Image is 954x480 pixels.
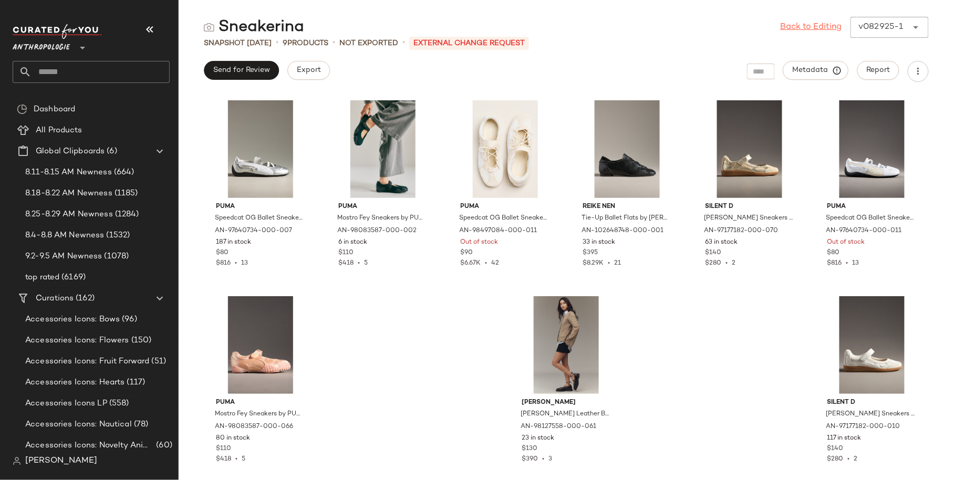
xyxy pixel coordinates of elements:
[853,260,859,267] span: 13
[154,440,172,452] span: (60)
[283,39,287,47] span: 9
[461,248,473,258] span: $90
[732,260,735,267] span: 2
[582,214,671,223] span: Tie-Up Ballet Flats by [PERSON_NAME] in Black, Women's, Size: 40, Leather/Rubber at Anthropologie
[287,61,330,80] button: Export
[522,398,611,408] span: [PERSON_NAME]
[826,226,902,236] span: AN-97640734-000-011
[204,22,214,33] img: svg%3e
[827,456,844,463] span: $280
[216,444,231,454] span: $110
[461,238,499,247] span: Out of stock
[231,456,242,463] span: •
[25,166,112,179] span: 8.11-8.15 AM Newness
[25,272,59,284] span: top rated
[705,202,794,212] span: Silent D
[34,103,75,116] span: Dashboard
[208,296,314,394] img: 98083587_066_b
[583,248,598,258] span: $395
[614,260,621,267] span: 21
[132,419,149,431] span: (78)
[59,272,86,284] span: (6169)
[231,260,241,267] span: •
[74,293,95,305] span: (162)
[705,260,721,267] span: $280
[150,356,167,368] span: (51)
[513,296,619,394] img: 98127558_061_p
[338,202,428,212] span: PUMA
[213,66,270,75] span: Send for Review
[129,335,152,347] span: (150)
[242,456,245,463] span: 5
[697,100,803,198] img: 97177182_070_b
[13,36,70,55] span: Anthropologie
[216,398,305,408] span: PUMA
[216,202,305,212] span: PUMA
[338,248,354,258] span: $110
[521,410,610,419] span: [PERSON_NAME] Leather Ballet Flats by [PERSON_NAME] in Purple, Women's, Size: 11, Leather/Rubber ...
[216,434,250,443] span: 80 in stock
[25,356,150,368] span: Accessories Icons: Fruit Forward
[25,251,102,263] span: 9.2-9.5 AM Newness
[25,419,132,431] span: Accessories Icons: Nautical
[461,260,481,267] span: $6.67K
[25,187,112,200] span: 8.18-8.22 AM Newness
[337,226,417,236] span: AN-98083587-000-002
[792,66,840,75] span: Metadata
[25,229,105,242] span: 8.4-8.8 AM Newness
[216,456,231,463] span: $418
[364,260,368,267] span: 5
[460,226,537,236] span: AN-98497084-000-011
[826,214,916,223] span: Speedcat OG Ballet Sneakers by PUMA in Ivory, Women's, Size: 6, Leather/Rubber at Anthropologie
[492,260,500,267] span: 42
[402,37,405,49] span: •
[25,314,120,326] span: Accessories Icons: Bows
[548,456,552,463] span: 3
[25,335,129,347] span: Accessories Icons: Flowers
[721,260,732,267] span: •
[25,455,97,467] span: [PERSON_NAME]
[827,434,862,443] span: 117 in stock
[354,260,364,267] span: •
[13,24,102,39] img: cfy_white_logo.C9jOOHJF.svg
[842,260,853,267] span: •
[25,440,154,452] span: Accessories Icons: Novelty Animal
[333,37,335,49] span: •
[215,226,292,236] span: AN-97640734-000-007
[25,398,107,410] span: Accessories Icons LP
[826,410,916,419] span: [PERSON_NAME] Sneakers by Silent D in White, Women's, Size: 40, Leather/Mesh/Rubber at Anthropologie
[215,410,304,419] span: Mostro Fey Sneakers by PUMA in Pink, Women's, Size: 5.5, Rubber/Polyurethane at Anthropologie
[216,248,229,258] span: $80
[112,166,134,179] span: (664)
[208,100,314,198] img: 97640734_007_b
[704,226,778,236] span: AN-97177182-000-070
[522,456,538,463] span: $390
[827,444,844,454] span: $140
[582,226,663,236] span: AN-102648748-000-001
[25,377,125,389] span: Accessories Icons: Hearts
[583,202,672,212] span: Reike Nen
[583,260,604,267] span: $8.29K
[574,100,680,198] img: 102648748_001_b
[826,422,900,432] span: AN-97177182-000-010
[538,456,548,463] span: •
[296,66,321,75] span: Export
[857,61,899,80] button: Report
[215,422,293,432] span: AN-98083587-000-066
[204,38,272,49] span: Snapshot [DATE]
[36,124,82,137] span: All Products
[704,214,793,223] span: [PERSON_NAME] Sneakers by Silent D in Gold, Women's, Size: 41, Leather/Mesh/Rubber at Anthropologie
[583,238,615,247] span: 33 in stock
[339,38,398,49] span: Not Exported
[215,214,304,223] span: Speedcat OG Ballet Sneakers by PUMA in Silver, Women's, Size: 6, Leather/Rubber at Anthropologie
[460,214,549,223] span: Speedcat OG Ballet Sneakers by PUMA in Ivory, Women's, Size: 11, Leather/Rubber at Anthropologie
[827,260,842,267] span: $816
[461,202,550,212] span: PUMA
[819,296,925,394] img: 97177182_010_b
[120,314,137,326] span: (96)
[241,260,248,267] span: 13
[522,444,537,454] span: $130
[705,238,738,247] span: 63 in stock
[204,17,304,38] div: Sneakerina
[36,145,105,158] span: Global Clipboards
